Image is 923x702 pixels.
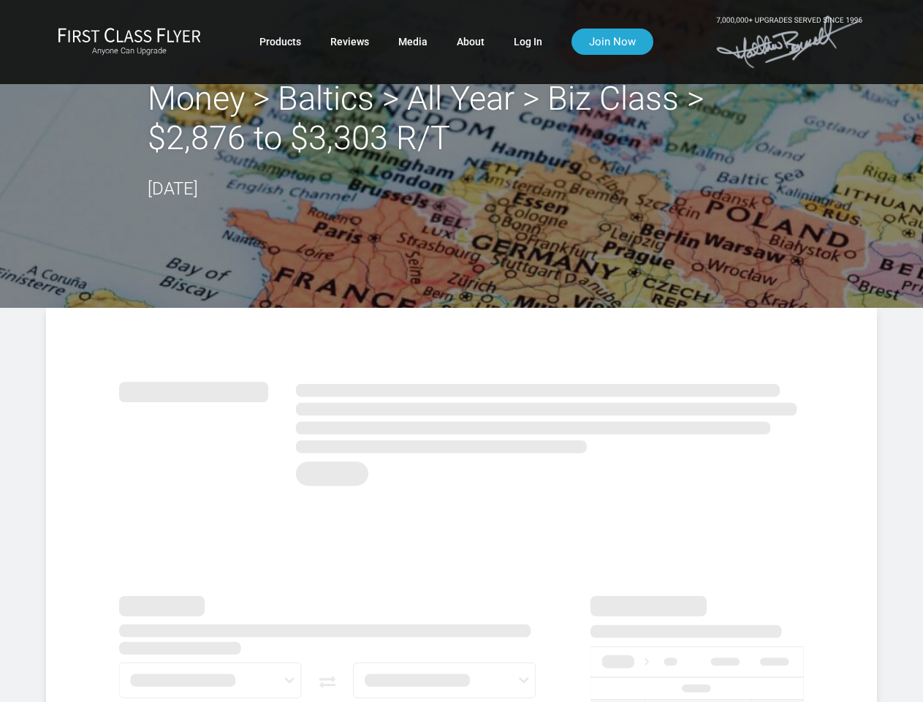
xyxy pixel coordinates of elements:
[58,27,201,42] img: First Class Flyer
[148,178,198,199] time: [DATE]
[148,79,776,158] h2: Money > Baltics > All Year > Biz Class > $2,876 to $3,303 R/T
[330,29,369,55] a: Reviews
[58,27,201,56] a: First Class FlyerAnyone Can Upgrade
[514,29,542,55] a: Log In
[259,29,301,55] a: Products
[571,29,653,55] a: Join Now
[119,366,804,494] img: summary.svg
[398,29,428,55] a: Media
[457,29,485,55] a: About
[58,46,201,56] small: Anyone Can Upgrade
